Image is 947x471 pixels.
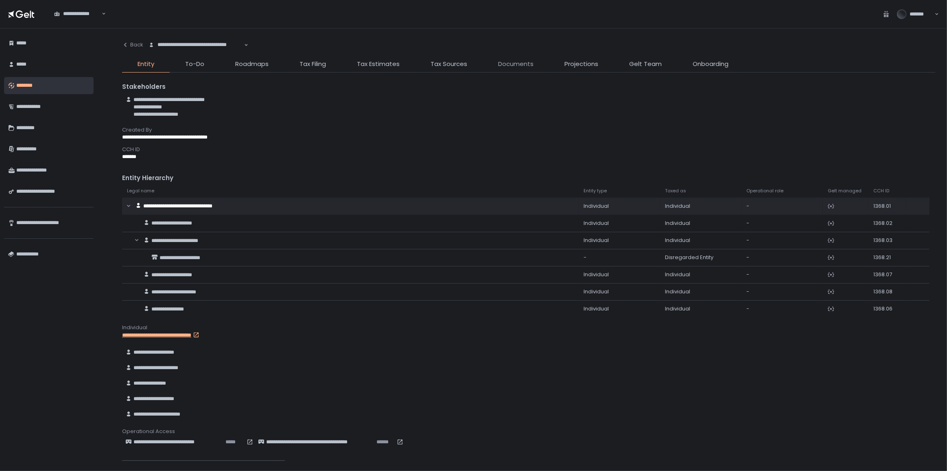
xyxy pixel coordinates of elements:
div: - [746,288,818,295]
div: Individual [584,220,655,227]
button: Back [122,37,143,53]
div: 1368.01 [873,202,901,210]
div: Individual [584,202,655,210]
span: Entity type [584,188,607,194]
div: - [746,305,818,313]
span: Gelt managed [828,188,862,194]
span: Tax Filing [300,59,326,69]
div: - [746,254,818,261]
span: Tax Sources [431,59,467,69]
span: Tax Estimates [357,59,400,69]
span: Taxed as [665,188,686,194]
div: Individual [665,220,737,227]
div: - [746,237,818,244]
span: Roadmaps [235,59,269,69]
span: Projections [564,59,598,69]
div: Individual [584,237,655,244]
span: CCH ID [873,188,889,194]
div: 1368.07 [873,271,901,278]
div: CCH ID [122,146,936,153]
div: Individual [584,305,655,313]
div: Individual [665,288,737,295]
div: 1368.08 [873,288,901,295]
div: - [746,271,818,278]
div: Entity Hierarchy [122,174,936,183]
div: Search for option [49,6,106,22]
input: Search for option [54,18,101,26]
span: Operational role [746,188,783,194]
div: Individual [584,271,655,278]
div: 1368.06 [873,305,901,313]
input: Search for option [149,48,243,57]
div: - [746,202,818,210]
div: Individual [665,305,737,313]
div: Disregarded Entity [665,254,737,261]
span: Entity [138,59,154,69]
div: Individual [665,237,737,244]
div: Individual [584,288,655,295]
div: 1368.02 [873,220,901,227]
div: Search for option [143,37,248,53]
div: - [584,254,655,261]
div: - [746,220,818,227]
div: 1368.03 [873,237,901,244]
div: Individual [665,202,737,210]
span: Onboarding [693,59,728,69]
div: Individual [665,271,737,278]
div: Created By [122,126,936,134]
span: Gelt Team [629,59,662,69]
div: Stakeholders [122,82,936,92]
span: To-Do [185,59,204,69]
div: Back [122,41,143,48]
span: Legal name [127,188,154,194]
div: 1368.21 [873,254,901,261]
span: Documents [498,59,534,69]
div: Individual [122,324,936,331]
div: Operational Access [122,428,936,435]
